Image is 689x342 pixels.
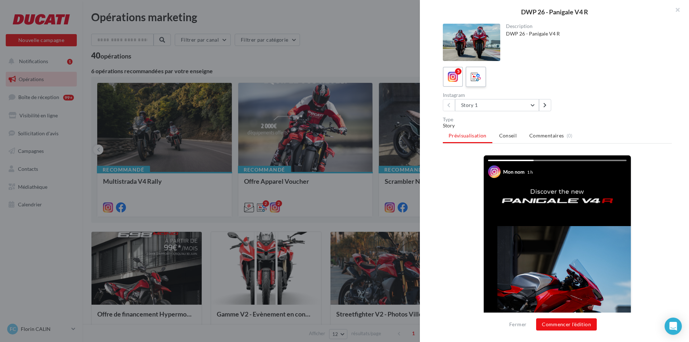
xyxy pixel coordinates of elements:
[536,318,597,331] button: Commencer l'édition
[455,68,461,75] div: 5
[503,168,525,175] div: Mon nom
[443,117,672,122] div: Type
[443,93,554,98] div: Instagram
[529,132,564,139] span: Commentaires
[567,133,573,139] span: (0)
[527,169,533,175] div: 1 h
[455,99,539,111] button: Story 1
[506,320,529,329] button: Fermer
[665,318,682,335] div: Open Intercom Messenger
[431,9,678,15] div: DWP 26 - Panigale V4 R
[499,132,517,139] span: Conseil
[506,30,666,37] div: DWP 26 - Panigale V4 R
[443,122,672,129] div: Story
[506,24,666,29] div: Description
